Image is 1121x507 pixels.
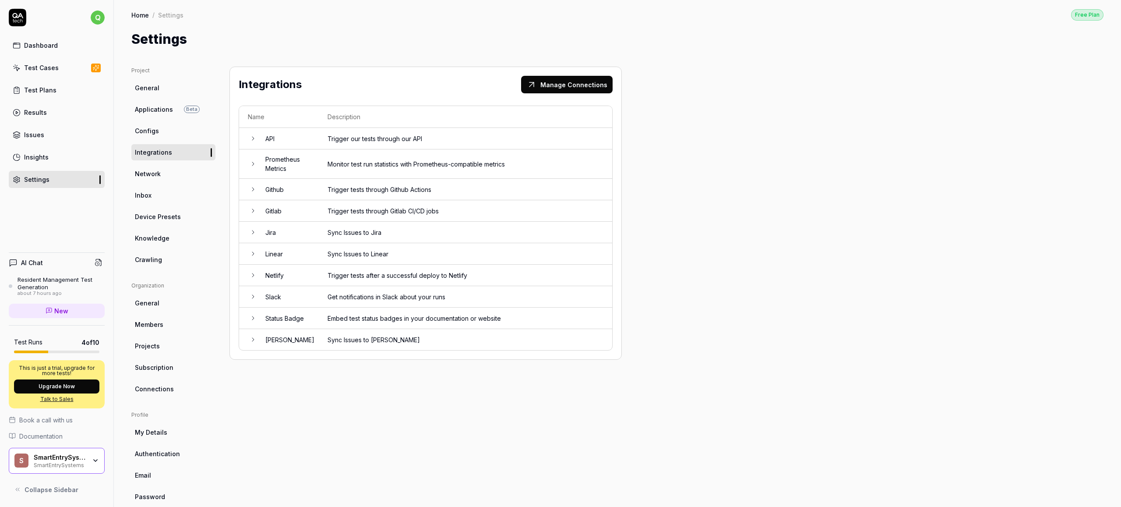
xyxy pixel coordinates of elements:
[131,424,215,440] a: My Details
[239,106,319,128] th: Name
[9,481,105,498] button: Collapse Sidebar
[257,265,319,286] td: Netlify
[131,381,215,397] a: Connections
[24,41,58,50] div: Dashboard
[257,222,319,243] td: Jira
[24,108,47,117] div: Results
[24,85,56,95] div: Test Plans
[21,258,43,267] h4: AI Chat
[135,83,159,92] span: General
[135,126,159,135] span: Configs
[14,454,28,468] span: S
[521,76,613,93] button: Manage Connections
[131,11,149,19] a: Home
[184,106,200,113] span: Beta
[239,77,302,92] h2: Integrations
[131,187,215,203] a: Inbox
[131,446,215,462] a: Authentication
[135,148,172,157] span: Integrations
[131,467,215,483] a: Email
[319,179,612,200] td: Trigger tests through Github Actions
[135,105,173,114] span: Applications
[135,298,159,308] span: General
[9,171,105,188] a: Settings
[24,175,49,184] div: Settings
[131,316,215,333] a: Members
[131,29,187,49] h1: Settings
[257,128,319,149] td: API
[34,454,86,461] div: SmartEntrySystems
[319,200,612,222] td: Trigger tests through Gitlab CI/CD jobs
[14,365,99,376] p: This is just a trial, upgrade for more tests!
[9,415,105,425] a: Book a call with us
[25,485,78,494] span: Collapse Sidebar
[91,9,105,26] button: q
[91,11,105,25] span: q
[319,222,612,243] td: Sync Issues to Jira
[1071,9,1103,21] button: Free Plan
[135,449,180,458] span: Authentication
[319,149,612,179] td: Monitor test run statistics with Prometheus-compatible metrics
[34,461,86,468] div: SmartEntrySystems
[158,11,183,19] div: Settings
[9,104,105,121] a: Results
[54,306,68,316] span: New
[131,67,215,74] div: Project
[135,492,165,501] span: Password
[9,37,105,54] a: Dashboard
[9,432,105,441] a: Documentation
[257,308,319,329] td: Status Badge
[257,286,319,308] td: Slack
[131,252,215,268] a: Crawling
[319,128,612,149] td: Trigger our tests through our API
[9,276,105,296] a: Resident Management Test Generationabout 7 hours ago
[319,308,612,329] td: Embed test status badges in your documentation or website
[24,63,59,72] div: Test Cases
[135,191,152,200] span: Inbox
[135,471,151,480] span: Email
[24,152,49,162] div: Insights
[257,329,319,350] td: [PERSON_NAME]
[135,363,173,372] span: Subscription
[131,295,215,311] a: General
[131,209,215,225] a: Device Presets
[257,200,319,222] td: Gitlab
[131,489,215,505] a: Password
[9,59,105,76] a: Test Cases
[135,341,160,351] span: Projects
[131,123,215,139] a: Configs
[257,149,319,179] td: Prometheus Metrics
[135,234,169,243] span: Knowledge
[131,282,215,290] div: Organization
[319,265,612,286] td: Trigger tests after a successful deploy to Netlify
[131,359,215,376] a: Subscription
[18,276,105,291] div: Resident Management Test Generation
[319,286,612,308] td: Get notifications in Slack about your runs
[14,395,99,403] a: Talk to Sales
[18,291,105,297] div: about 7 hours ago
[135,320,163,329] span: Members
[131,80,215,96] a: General
[319,243,612,265] td: Sync Issues to Linear
[131,144,215,160] a: Integrations
[135,384,174,394] span: Connections
[9,82,105,99] a: Test Plans
[9,126,105,143] a: Issues
[135,169,161,178] span: Network
[14,338,42,346] h5: Test Runs
[131,411,215,419] div: Profile
[319,329,612,350] td: Sync Issues to [PERSON_NAME]
[9,149,105,166] a: Insights
[19,415,73,425] span: Book a call with us
[257,179,319,200] td: Github
[81,338,99,347] span: 4 of 10
[152,11,155,19] div: /
[131,338,215,354] a: Projects
[131,230,215,246] a: Knowledge
[14,379,99,394] button: Upgrade Now
[135,428,167,437] span: My Details
[19,432,63,441] span: Documentation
